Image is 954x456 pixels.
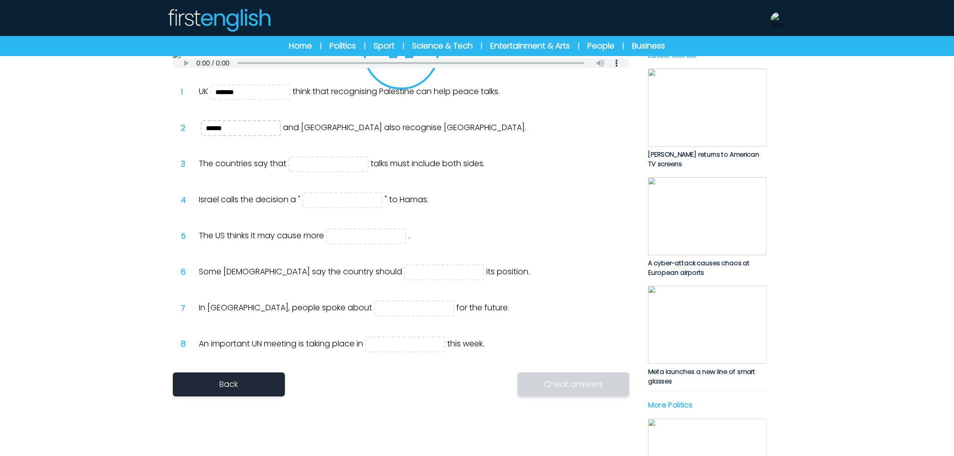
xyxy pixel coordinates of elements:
a: Sport [374,40,395,52]
a: Science & Tech [412,40,473,52]
span: | [481,41,482,51]
div: 8 [181,338,193,350]
img: JQsL3KWEgEu7dnoNYo7CWeoSdwcM0V4ECiitipN5.jpg [648,286,766,364]
p: Latest Stories [648,50,766,61]
a: People [587,40,614,52]
img: Bruno Silva [771,12,787,28]
a: Politics [330,40,356,52]
span: | [578,41,579,51]
div: Israel calls the decision a " " to Hamas. [199,192,621,208]
span: A cyber-attack causes chaos at European airports [648,258,749,277]
span: [PERSON_NAME] returns to American TV screens [648,150,759,169]
span: Check answers [544,378,603,390]
div: 6 [181,266,193,278]
div: The US thinks it may cause more . [199,228,621,244]
a: Business [632,40,665,52]
div: 1 [181,86,193,98]
span: Meta launches a new line of smart glasses [648,367,755,386]
div: An important UN meeting is taking place in this week. [199,336,621,352]
div: 5 [181,230,193,242]
img: etnUq7bwqYhbYWuV4UmuNbmhqIAUGoihUbfSmGxX.jpg [648,69,766,147]
a: Home [289,40,312,52]
span: | [320,41,322,51]
button: Check answers [517,372,629,396]
img: Logo [167,8,271,32]
div: 4 [181,194,193,206]
div: The countries say that talks must include both sides. [199,156,621,172]
audio: Your browser does not support the audio element. [173,58,629,68]
a: Back [173,372,285,396]
div: 7 [181,302,193,314]
a: A cyber-attack causes chaos at European airports [648,177,766,278]
img: PO0bDhNOrIdDgExna1JM4j7x6YBU1TOSXvNWk307.jpg [648,177,766,255]
div: Some [DEMOGRAPHIC_DATA] say the country should its position. [199,264,621,280]
p: More Politics [648,399,766,410]
div: UK think that recognising Palestine can help peace talks. [199,84,621,100]
div: 2 [181,122,193,134]
div: 3 [181,158,193,170]
a: [PERSON_NAME] returns to American TV screens [648,69,766,169]
span: | [403,41,404,51]
span: | [622,41,624,51]
div: and [GEOGRAPHIC_DATA] also recognise [GEOGRAPHIC_DATA]. [199,120,621,136]
a: Entertainment & Arts [490,40,570,52]
div: In [GEOGRAPHIC_DATA], people spoke about for the future. [199,300,621,316]
a: Meta launches a new line of smart glasses [648,286,766,386]
span: | [364,41,366,51]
